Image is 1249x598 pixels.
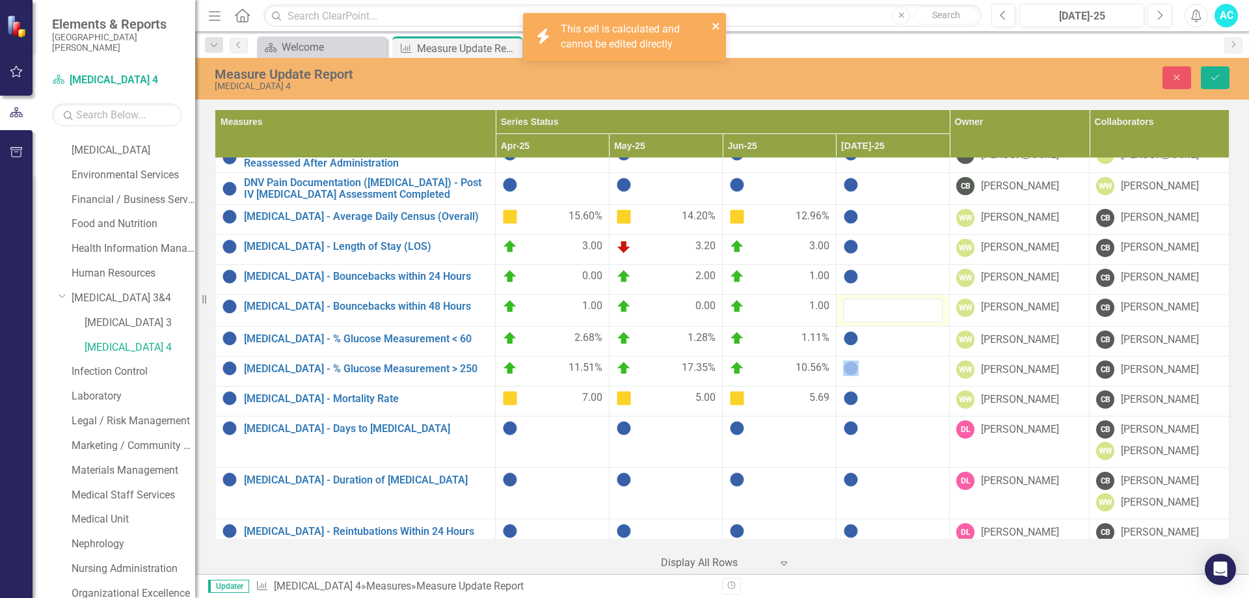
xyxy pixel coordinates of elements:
img: No Information [729,472,745,487]
img: No Information [616,177,632,193]
div: WW [956,331,974,349]
a: DNV Pain Documentation ([MEDICAL_DATA]) - RN Reassessed After Administration [244,146,489,169]
div: Open Intercom Messenger [1205,554,1236,585]
div: WW [1096,442,1114,460]
a: Welcome [260,39,384,55]
div: [PERSON_NAME] [1121,422,1199,437]
div: DL [956,523,974,541]
img: No Information [843,420,859,436]
a: [MEDICAL_DATA] - Average Daily Census (Overall) [244,211,489,223]
span: 1.00 [809,299,829,314]
div: WW [956,299,974,317]
div: [PERSON_NAME] [1121,525,1199,540]
div: [PERSON_NAME] [981,333,1059,347]
img: No Information [843,523,859,539]
div: Measure Update Report [417,40,519,57]
img: No Information [843,472,859,487]
img: No Information [222,269,237,284]
img: No Information [843,360,859,376]
span: 1.28% [688,331,716,346]
img: No Information [222,360,237,376]
div: WW [956,209,974,227]
button: close [712,18,721,33]
div: [PERSON_NAME] [981,422,1059,437]
img: On Target [502,360,518,376]
img: Caution [502,209,518,224]
img: On Target [502,331,518,346]
span: 11.51% [569,360,602,376]
div: [PERSON_NAME] [1121,210,1199,225]
img: On Target [616,331,632,346]
img: No Information [729,177,745,193]
img: No Information [616,420,632,436]
div: [PERSON_NAME] [981,362,1059,377]
a: Marketing / Community Services [72,439,195,454]
button: [DATE]-25 [1019,4,1144,27]
span: 5.00 [695,390,716,406]
button: AC [1215,4,1238,27]
div: [PERSON_NAME] [981,525,1059,540]
a: Legal / Risk Management [72,414,195,429]
div: Welcome [282,39,384,55]
div: CB [1096,269,1114,287]
div: [PERSON_NAME] [981,474,1059,489]
div: [PERSON_NAME] [981,210,1059,225]
span: 10.56% [796,360,829,376]
div: [PERSON_NAME] [981,270,1059,285]
img: On Target [729,331,745,346]
span: 2.68% [574,331,602,346]
img: No Information [616,472,632,487]
a: [MEDICAL_DATA] - Reintubations Within 24 Hours [244,526,489,537]
span: Search [932,10,960,20]
div: [PERSON_NAME] [1121,444,1199,459]
span: 17.35% [682,360,716,376]
a: Food and Nutrition [72,217,195,232]
a: [MEDICAL_DATA] 3 [85,316,195,331]
a: Health Information Management [72,241,195,256]
img: No Information [843,269,859,284]
div: WW [1096,177,1114,195]
img: No Information [616,523,632,539]
div: [MEDICAL_DATA] 4 [215,81,784,91]
img: No Information [729,523,745,539]
img: No Information [729,420,745,436]
div: DL [956,420,974,439]
div: DL [956,472,974,490]
a: [MEDICAL_DATA] 4 [85,340,195,355]
img: Caution [616,209,632,224]
div: [PERSON_NAME] [1121,362,1199,377]
div: This cell is calculated and cannot be edited directly [561,22,708,52]
a: [MEDICAL_DATA] 3&4 [72,291,195,306]
img: On Target [729,299,745,314]
span: 5.69 [809,390,829,406]
a: [MEDICAL_DATA] - Mortality Rate [244,393,489,405]
a: Materials Management [72,463,195,478]
div: CB [956,177,974,195]
img: On Target [616,269,632,284]
div: WW [1096,493,1114,511]
div: [PERSON_NAME] [981,240,1059,255]
a: Medical Staff Services [72,488,195,503]
div: CB [1096,331,1114,349]
div: WW [956,360,974,379]
img: No Information [222,181,237,197]
span: 3.20 [695,239,716,254]
a: [MEDICAL_DATA] - Duration of [MEDICAL_DATA] [244,474,489,486]
div: Measure Update Report [416,580,524,592]
span: 0.00 [582,269,602,284]
div: [PERSON_NAME] [1121,300,1199,315]
div: Measure Update Report [215,67,784,81]
div: [PERSON_NAME] [981,300,1059,315]
img: Caution [616,390,632,406]
img: No Information [843,239,859,254]
img: No Information [843,331,859,346]
input: Search ClearPoint... [263,5,982,27]
a: Nephrology [72,537,195,552]
div: [PERSON_NAME] [981,179,1059,194]
div: [PERSON_NAME] [981,392,1059,407]
span: 2.00 [695,269,716,284]
img: ClearPoint Strategy [7,15,29,38]
img: No Information [222,420,237,436]
img: Caution [729,209,745,224]
div: CB [1096,420,1114,439]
